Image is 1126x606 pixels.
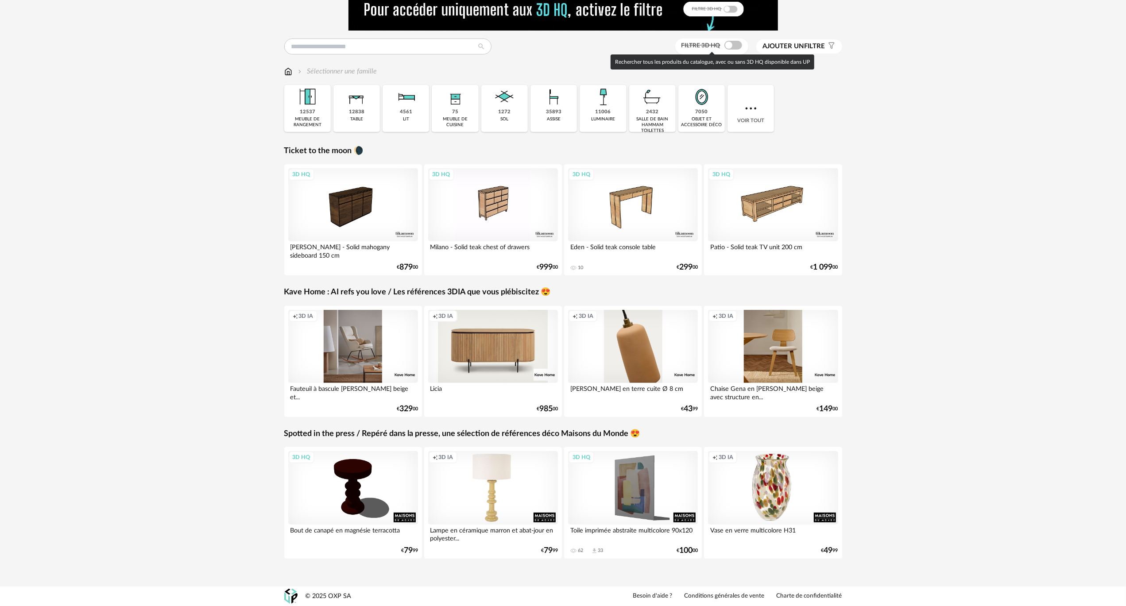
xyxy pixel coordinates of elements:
[719,313,733,320] span: 3D IA
[681,406,698,412] div: € 99
[591,85,615,109] img: Luminaire.png
[344,85,368,109] img: Table.png
[399,406,413,412] span: 329
[712,313,718,320] span: Creation icon
[598,548,603,554] div: 33
[284,447,422,558] a: 3D HQ Bout de canapé en magnésie terracotta €7999
[284,146,364,156] a: Ticket to the moon 🌘
[817,406,838,412] div: € 00
[424,447,562,558] a: Creation icon 3D IA Lampe en céramique marron et abat-jour en polyester... €7999
[404,548,413,554] span: 79
[397,264,418,270] div: € 00
[400,109,412,116] div: 4561
[685,592,765,600] a: Conditions générales de vente
[296,66,303,77] img: svg+xml;base64,PHN2ZyB3aWR0aD0iMTYiIGhlaWdodD0iMTYiIHZpZXdCb3g9IjAgMCAxNiAxNiIgZmlsbD0ibm9uZSIgeG...
[813,264,833,270] span: 1 099
[677,548,698,554] div: € 00
[539,406,553,412] span: 985
[401,548,418,554] div: € 99
[591,548,598,554] span: Download icon
[677,264,698,270] div: € 00
[399,264,413,270] span: 879
[824,548,833,554] span: 49
[429,169,454,180] div: 3D HQ
[443,85,467,109] img: Rangement.png
[299,313,313,320] span: 3D IA
[679,548,693,554] span: 100
[284,164,422,275] a: 3D HQ [PERSON_NAME] - Solid mahogany sideboard 150 cm €87900
[289,452,314,463] div: 3D HQ
[632,116,673,134] div: salle de bain hammam toilettes
[428,241,558,259] div: Milano - Solid teak chest of drawers
[704,164,842,275] a: 3D HQ Patio - Solid teak TV unit 200 cm €1 09900
[397,406,418,412] div: € 00
[293,313,298,320] span: Creation icon
[573,313,578,320] span: Creation icon
[681,42,720,49] span: Filtre 3D HQ
[821,548,838,554] div: € 99
[684,406,693,412] span: 43
[439,454,453,461] span: 3D IA
[763,42,825,51] span: filtre
[452,109,458,116] div: 75
[541,548,558,554] div: € 99
[756,39,842,54] button: Ajouter unfiltre Filter icon
[428,525,558,542] div: Lampe en céramique marron et abat-jour en polyester...
[433,454,438,461] span: Creation icon
[284,589,298,604] img: OXP
[708,383,838,401] div: Chaise Gena en [PERSON_NAME] beige avec structure en...
[679,264,693,270] span: 299
[300,109,315,116] div: 12537
[579,313,593,320] span: 3D IA
[578,265,583,271] div: 10
[681,116,722,128] div: objet et accessoire déco
[295,85,319,109] img: Meuble%20de%20rangement.png
[537,406,558,412] div: € 00
[704,447,842,558] a: Creation icon 3D IA Vase en verre multicolore H31 €4999
[568,525,698,542] div: Toile imprimée abstraite multicolore 90x120
[498,109,511,116] div: 1272
[640,85,664,109] img: Salle%20de%20bain.png
[433,313,438,320] span: Creation icon
[696,109,708,116] div: 7050
[288,525,418,542] div: Bout de canapé en magnésie terracotta
[284,429,640,439] a: Spotted in the press / Repéré dans la presse, une sélection de références déco Maisons du Monde 😍
[712,454,718,461] span: Creation icon
[284,66,292,77] img: svg+xml;base64,PHN2ZyB3aWR0aD0iMTYiIGhlaWdodD0iMTciIHZpZXdCb3g9IjAgMCAxNiAxNyIgZmlsbD0ibm9uZSIgeG...
[690,85,714,109] img: Miroir.png
[284,306,422,417] a: Creation icon 3D IA Fauteuil à bascule [PERSON_NAME] beige et... €32900
[568,241,698,259] div: Eden - Solid teak console table
[500,116,508,122] div: sol
[428,383,558,401] div: Licia
[296,66,377,77] div: Sélectionner une famille
[704,306,842,417] a: Creation icon 3D IA Chaise Gena en [PERSON_NAME] beige avec structure en... €14900
[719,454,733,461] span: 3D IA
[708,241,838,259] div: Patio - Solid teak TV unit 200 cm
[306,592,352,601] div: © 2025 OXP SA
[777,592,842,600] a: Charte de confidentialité
[547,116,561,122] div: assise
[611,54,814,69] div: Rechercher tous les produits du catalogue, avec ou sans 3D HQ disponible dans UP
[287,116,328,128] div: meuble de rangement
[708,169,734,180] div: 3D HQ
[288,241,418,259] div: [PERSON_NAME] - Solid mahogany sideboard 150 cm
[544,548,553,554] span: 79
[546,109,561,116] div: 35893
[564,447,702,558] a: 3D HQ Toile imprimée abstraite multicolore 90x120 62 Download icon 33 €10000
[646,109,658,116] div: 2432
[591,116,615,122] div: luminaire
[568,383,698,401] div: [PERSON_NAME] en terre cuite Ø 8 cm
[564,164,702,275] a: 3D HQ Eden - Solid teak console table 10 €29900
[564,306,702,417] a: Creation icon 3D IA [PERSON_NAME] en terre cuite Ø 8 cm €4399
[633,592,673,600] a: Besoin d'aide ?
[825,42,836,51] span: Filter icon
[350,116,363,122] div: table
[394,85,418,109] img: Literie.png
[492,85,516,109] img: Sol.png
[763,43,805,50] span: Ajouter un
[727,85,774,132] div: Voir tout
[542,85,566,109] img: Assise.png
[578,548,583,554] div: 62
[289,169,314,180] div: 3D HQ
[349,109,364,116] div: 12838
